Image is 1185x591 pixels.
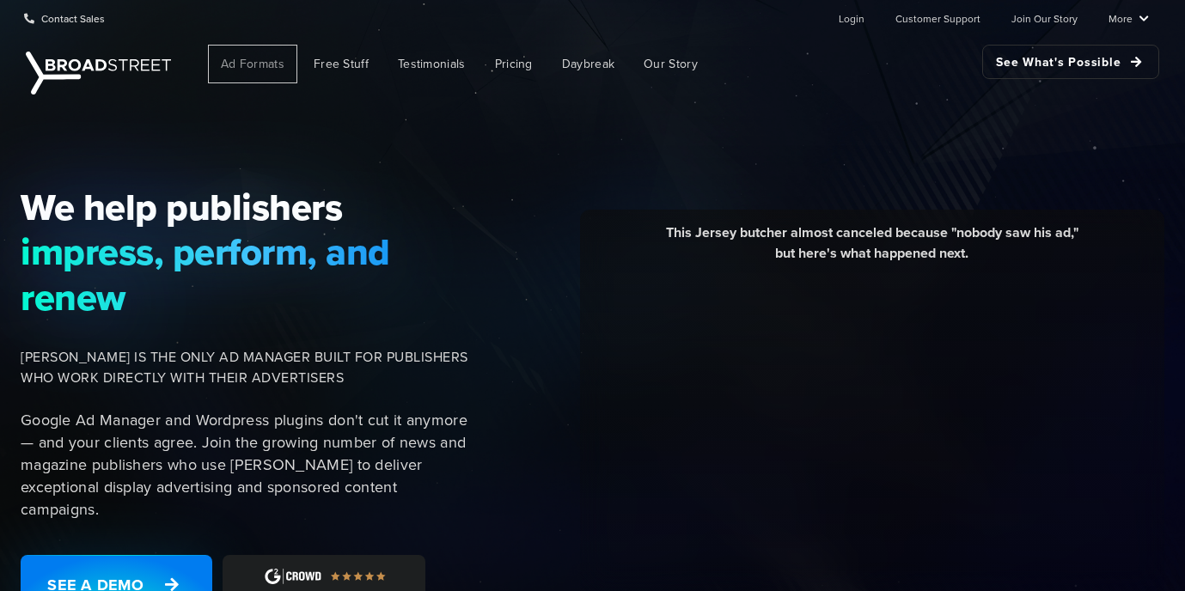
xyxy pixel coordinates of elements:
[385,45,479,83] a: Testimonials
[562,55,614,73] span: Daybreak
[631,45,711,83] a: Our Story
[398,55,466,73] span: Testimonials
[644,55,698,73] span: Our Story
[839,1,864,35] a: Login
[895,1,980,35] a: Customer Support
[24,1,105,35] a: Contact Sales
[1109,1,1149,35] a: More
[208,45,297,83] a: Ad Formats
[21,229,475,320] span: impress, perform, and renew
[21,185,475,229] span: We help publishers
[21,347,475,388] span: [PERSON_NAME] IS THE ONLY AD MANAGER BUILT FOR PUBLISHERS WHO WORK DIRECTLY WITH THEIR ADVERTISERS
[26,52,171,94] img: Broadstreet | The Ad Manager for Small Publishers
[1011,1,1078,35] a: Join Our Story
[549,45,627,83] a: Daybreak
[482,45,546,83] a: Pricing
[495,55,533,73] span: Pricing
[593,222,1151,277] div: This Jersey butcher almost canceled because "nobody saw his ad," but here's what happened next.
[982,45,1159,79] a: See What's Possible
[301,45,382,83] a: Free Stuff
[221,55,284,73] span: Ad Formats
[314,55,369,73] span: Free Stuff
[21,409,475,521] p: Google Ad Manager and Wordpress plugins don't cut it anymore — and your clients agree. Join the g...
[180,36,1159,92] nav: Main
[593,277,1151,590] iframe: YouTube video player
